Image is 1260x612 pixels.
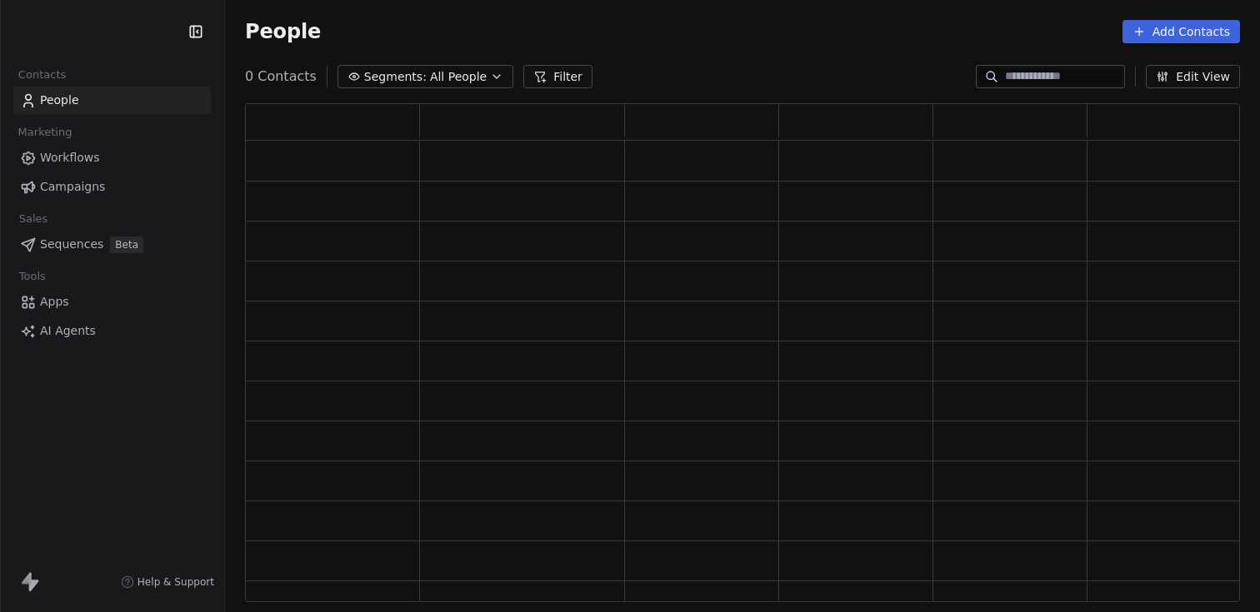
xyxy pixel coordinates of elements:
a: Apps [13,288,211,316]
span: People [40,92,79,109]
span: Sequences [40,236,103,253]
span: Help & Support [137,575,214,589]
button: Filter [523,65,592,88]
a: SequencesBeta [13,231,211,258]
a: People [13,87,211,114]
span: AI Agents [40,322,96,340]
span: Marketing [11,120,79,145]
span: Workflows [40,149,100,167]
span: People [245,19,321,44]
span: Campaigns [40,178,105,196]
span: Contacts [11,62,73,87]
span: All People [430,68,487,86]
span: Beta [110,236,143,253]
span: 0 Contacts [245,67,317,87]
a: AI Agents [13,317,211,345]
button: Add Contacts [1122,20,1240,43]
div: grid [246,141,1242,603]
span: Apps [40,293,69,311]
a: Workflows [13,144,211,172]
span: Sales [12,206,55,231]
a: Help & Support [121,575,214,589]
span: Segments: [364,68,427,86]
span: Tools [12,264,52,289]
a: Campaigns [13,173,211,201]
button: Edit View [1146,65,1240,88]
